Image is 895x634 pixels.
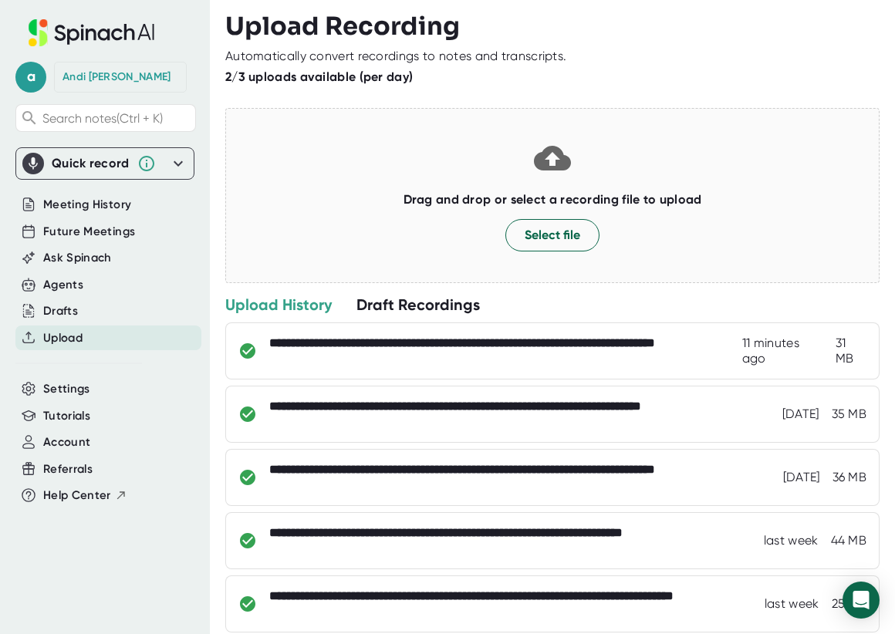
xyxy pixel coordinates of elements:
div: 8/27/2025, 10:11:10 AM [765,596,819,612]
div: 8/27/2025, 11:01:52 AM [764,533,819,548]
h3: Upload Recording [225,12,880,41]
button: Settings [43,380,90,398]
b: Drag and drop or select a recording file to upload [404,192,702,207]
div: 25 MB [832,596,867,612]
span: Select file [525,226,580,244]
div: 31 MB [836,336,866,366]
div: 8/29/2025, 10:37:07 AM [782,406,819,422]
span: Search notes (Ctrl + K) [42,111,163,126]
button: Referrals [43,460,93,478]
span: a [15,62,46,93]
div: Andi Limon [62,70,171,84]
div: Automatically convert recordings to notes and transcripts. [225,49,566,64]
div: 44 MB [831,533,867,548]
button: Select file [505,219,599,251]
button: Tutorials [43,407,90,425]
div: 8/27/2025, 4:00:48 PM [783,470,820,485]
div: Open Intercom Messenger [843,582,880,619]
div: Draft Recordings [356,295,480,315]
button: Agents [43,276,83,294]
button: Upload [43,329,83,347]
div: Upload History [225,295,332,315]
div: 35 MB [832,406,867,422]
div: 36 MB [833,470,867,485]
button: Drafts [43,302,78,320]
b: 2/3 uploads available (per day) [225,69,413,84]
button: Ask Spinach [43,249,112,267]
button: Help Center [43,487,127,504]
div: Quick record [22,148,187,179]
button: Future Meetings [43,223,135,241]
div: Quick record [52,156,130,171]
button: Meeting History [43,196,131,214]
div: 9/3/2025, 11:13:29 AM [742,336,823,366]
button: Account [43,433,90,451]
span: Help Center [43,487,111,504]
